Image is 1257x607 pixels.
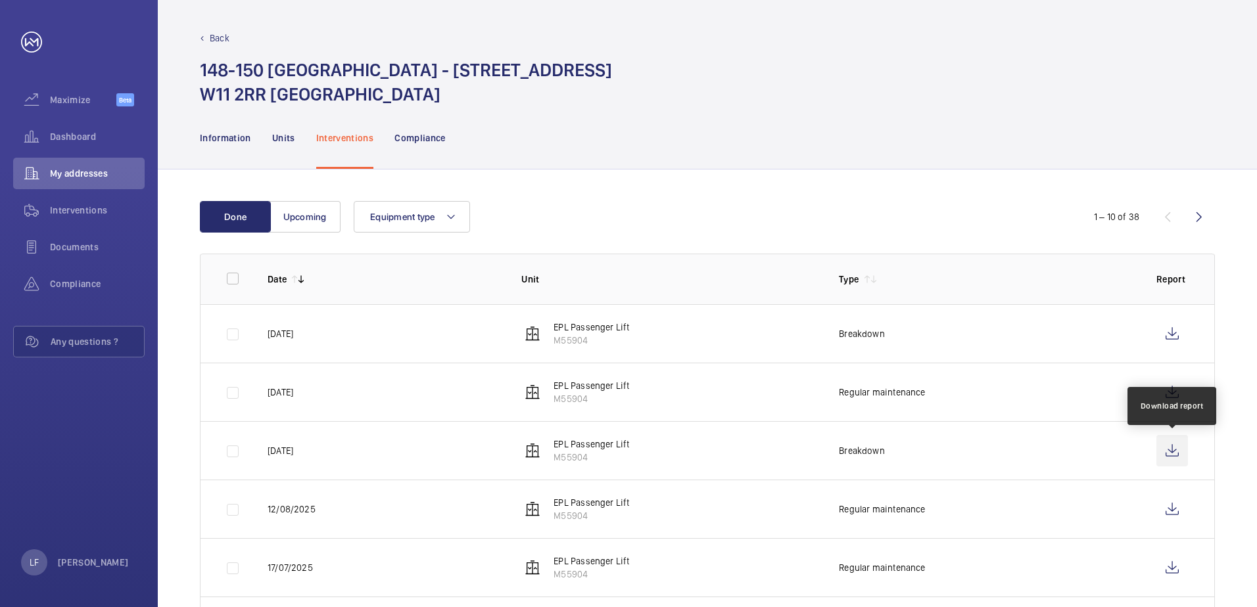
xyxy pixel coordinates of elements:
[521,273,818,286] p: Unit
[50,240,145,254] span: Documents
[50,93,116,106] span: Maximize
[554,334,629,347] p: M55904
[50,204,145,217] span: Interventions
[50,167,145,180] span: My addresses
[554,496,629,509] p: EPL Passenger Lift
[554,392,629,405] p: M55904
[839,327,885,340] p: Breakdown
[525,560,540,575] img: elevator.svg
[525,443,540,459] img: elevator.svg
[554,438,629,451] p: EPL Passenger Lift
[1156,273,1188,286] p: Report
[268,561,313,574] p: 17/07/2025
[839,444,885,457] p: Breakdown
[370,212,435,222] span: Equipment type
[554,321,629,334] p: EPL Passenger Lift
[525,384,540,400] img: elevator.svg
[268,503,316,516] p: 12/08/2025
[354,201,470,233] button: Equipment type
[200,131,251,145] p: Information
[554,509,629,522] p: M55904
[554,451,629,464] p: M55904
[58,556,129,569] p: [PERSON_NAME]
[839,503,925,516] p: Regular maintenance
[50,130,145,143] span: Dashboard
[200,201,271,233] button: Done
[1094,210,1139,223] div: 1 – 10 of 38
[554,379,629,392] p: EPL Passenger Lift
[316,131,374,145] p: Interventions
[270,201,341,233] button: Upcoming
[272,131,295,145] p: Units
[839,561,925,574] p: Regular maintenance
[268,327,293,340] p: [DATE]
[839,386,925,399] p: Regular maintenance
[839,273,859,286] p: Type
[200,58,612,106] h1: 148-150 [GEOGRAPHIC_DATA] - [STREET_ADDRESS] W11 2RR [GEOGRAPHIC_DATA]
[1141,400,1204,412] div: Download report
[30,556,39,569] p: LF
[268,444,293,457] p: [DATE]
[116,93,134,106] span: Beta
[51,335,144,348] span: Any questions ?
[525,326,540,342] img: elevator.svg
[210,32,229,45] p: Back
[268,386,293,399] p: [DATE]
[268,273,287,286] p: Date
[50,277,145,290] span: Compliance
[394,131,446,145] p: Compliance
[554,568,629,581] p: M55904
[554,554,629,568] p: EPL Passenger Lift
[525,501,540,517] img: elevator.svg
